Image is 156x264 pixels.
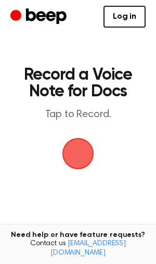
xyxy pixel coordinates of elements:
[10,7,69,27] a: Beep
[19,67,137,100] h1: Record a Voice Note for Docs
[6,240,150,258] span: Contact us
[19,108,137,121] p: Tap to Record.
[103,6,146,28] a: Log in
[50,240,126,257] a: [EMAIL_ADDRESS][DOMAIN_NAME]
[62,138,94,169] img: Beep Logo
